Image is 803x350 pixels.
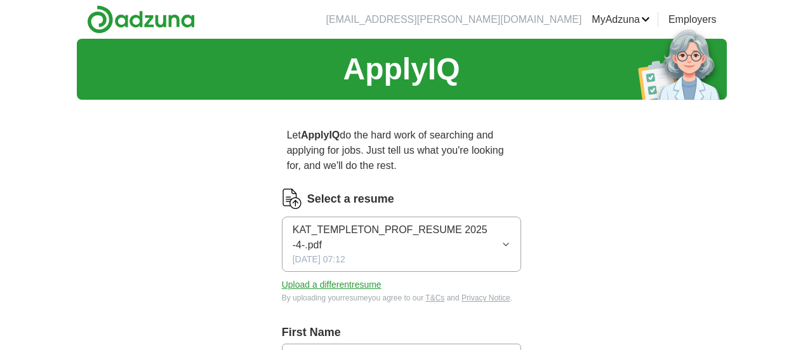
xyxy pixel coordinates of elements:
[293,222,501,253] span: KAT_TEMPLETON_PROF_RESUME 2025 -4-.pdf
[282,217,522,272] button: KAT_TEMPLETON_PROF_RESUME 2025 -4-.pdf[DATE] 07:12
[668,12,717,27] a: Employers
[301,130,340,140] strong: ApplyIQ
[282,324,522,341] label: First Name
[592,12,650,27] a: MyAdzuna
[282,123,522,178] p: Let do the hard work of searching and applying for jobs. Just tell us what you're looking for, an...
[293,253,345,266] span: [DATE] 07:12
[425,293,444,302] a: T&Cs
[343,46,460,92] h1: ApplyIQ
[282,189,302,209] img: CV Icon
[326,12,582,27] li: [EMAIL_ADDRESS][PERSON_NAME][DOMAIN_NAME]
[461,293,510,302] a: Privacy Notice
[282,278,382,292] button: Upload a differentresume
[282,292,522,304] div: By uploading your resume you agree to our and .
[87,5,195,34] img: Adzuna logo
[307,191,394,208] label: Select a resume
